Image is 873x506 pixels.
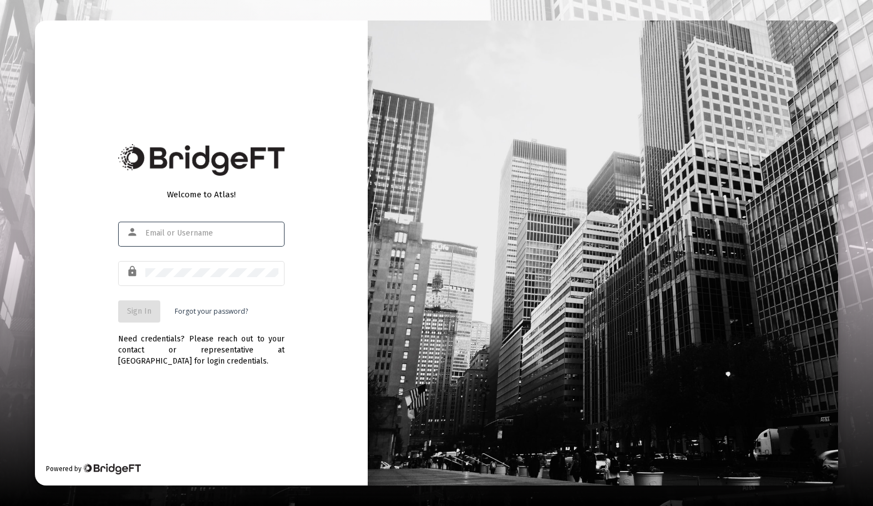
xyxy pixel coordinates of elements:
[126,226,140,239] mat-icon: person
[127,306,151,316] span: Sign In
[175,306,248,317] a: Forgot your password?
[118,323,285,367] div: Need credentials? Please reach out to your contact or representative at [GEOGRAPHIC_DATA] for log...
[118,144,285,176] img: Bridge Financial Technology Logo
[83,463,141,474] img: Bridge Financial Technology Logo
[126,265,140,278] mat-icon: lock
[46,463,141,474] div: Powered by
[118,189,285,200] div: Welcome to Atlas!
[118,300,160,323] button: Sign In
[145,229,278,238] input: Email or Username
